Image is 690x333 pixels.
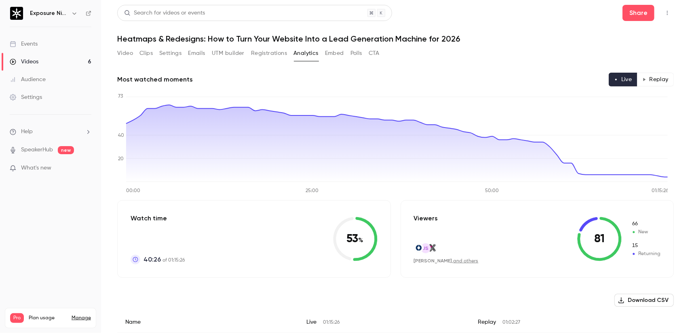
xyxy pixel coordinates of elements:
[414,214,438,223] p: Viewers
[108,252,162,284] button: Help
[143,255,185,264] p: of 01:15:26
[124,9,205,17] div: Search for videos or events
[631,228,660,236] span: New
[622,5,654,21] button: Share
[21,164,51,172] span: What's new
[36,114,360,121] span: [PERSON_NAME], which is the best review platform for us to leave feedback on for Contrast? G2? So...
[12,229,150,244] div: Step 4 - Contact Management Overview
[10,75,46,84] div: Audience
[139,13,154,27] div: Close
[139,47,153,60] button: Clips
[502,320,520,325] span: 01:02:27
[159,47,181,60] button: Settings
[485,189,499,194] tspan: 50:00
[16,15,29,28] img: logo
[84,122,108,130] div: • 4h ago
[325,47,344,60] button: Embed
[212,47,245,60] button: UTM builder
[131,214,185,223] p: Watch time
[17,157,135,165] div: We typically reply in a few minutes
[422,245,428,252] span: JS
[631,242,660,249] span: Returning
[67,272,95,278] span: Messages
[17,114,33,130] img: Profile image for Tim
[10,58,38,66] div: Videos
[21,146,53,154] a: SpeakerHub
[8,95,154,137] div: Recent messageProfile image for Tim[PERSON_NAME], which is the best review platform for us to lea...
[251,47,287,60] button: Registrations
[54,252,108,284] button: Messages
[117,75,193,84] h2: Most watched moments
[117,47,133,60] button: Video
[117,34,674,44] h1: Heatmaps & Redesigns: How to Turn Your Website Into a Lead Generation Machine for 2026
[10,313,24,323] span: Pro
[17,184,65,192] span: Search for help
[428,243,437,252] img: expoxds.com
[306,189,319,194] tspan: 25:00
[18,272,36,278] span: Home
[414,258,452,264] span: [PERSON_NAME]
[118,94,123,99] tspan: 73
[454,259,479,264] a: and others
[414,243,423,252] img: schroders.com
[8,141,154,172] div: Send us a messageWe typically reply in a few minutes
[652,189,669,194] tspan: 01:15:26
[323,320,340,325] span: 01:15:26
[118,157,124,161] tspan: 20
[609,73,637,86] button: Live
[72,315,91,321] a: Manage
[128,272,141,278] span: Help
[118,133,124,138] tspan: 40
[637,73,674,86] button: Replay
[29,315,67,321] span: Plan usage
[12,180,150,196] button: Search for help
[102,13,118,29] img: Profile image for Luuk
[17,232,135,241] div: Step 4 - Contact Management Overview
[350,47,362,60] button: Polls
[117,312,298,333] div: Name
[631,220,660,228] span: New
[470,312,674,333] div: Replay
[58,146,74,154] span: new
[293,47,319,60] button: Analytics
[10,128,91,136] li: help-dropdown-opener
[17,247,135,256] div: Local recording
[30,9,68,17] h6: Exposure Ninja
[126,189,140,194] tspan: 00:00
[369,47,380,60] button: CTA
[8,107,153,137] div: Profile image for Tim[PERSON_NAME], which is the best review platform for us to leave feedback on...
[661,6,674,19] button: Top Bar Actions
[16,71,146,85] p: How can we help?
[10,93,42,101] div: Settings
[16,57,146,71] p: Hey 👋
[12,244,150,259] div: Local recording
[10,7,23,20] img: Exposure Ninja
[414,258,479,264] div: ,
[17,202,135,211] div: Manage the live webinar
[117,13,133,29] img: Profile image for Maxim
[12,214,150,229] div: Step 3 - Contrast Custom Fields Overview
[17,148,135,157] div: Send us a message
[10,40,38,48] div: Events
[17,102,145,110] div: Recent message
[21,128,33,136] span: Help
[188,47,205,60] button: Emails
[631,250,660,258] span: Returning
[298,312,470,333] div: Live
[17,217,135,226] div: Step 3 - Contrast Custom Fields Overview
[143,255,161,264] span: 40:26
[614,294,674,307] button: Download CSV
[87,13,103,29] img: Profile image for Tim
[36,122,83,130] div: [PERSON_NAME]
[12,199,150,214] div: Manage the live webinar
